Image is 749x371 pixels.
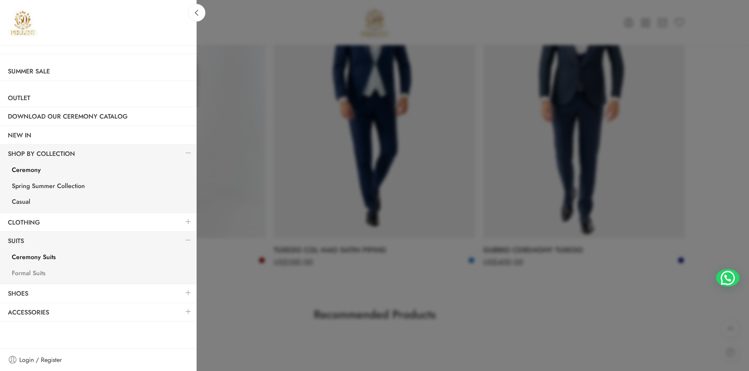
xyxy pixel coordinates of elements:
[8,8,37,37] a: Pellini -
[4,266,197,282] a: Formal Suits
[8,355,189,365] a: Login / Register
[19,355,62,365] span: Login / Register
[4,195,197,211] a: Casual
[4,179,197,195] a: Spring Summer Collection
[4,250,197,266] a: Ceremony Suits
[8,8,37,37] img: Pellini
[4,163,197,179] a: Ceremony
